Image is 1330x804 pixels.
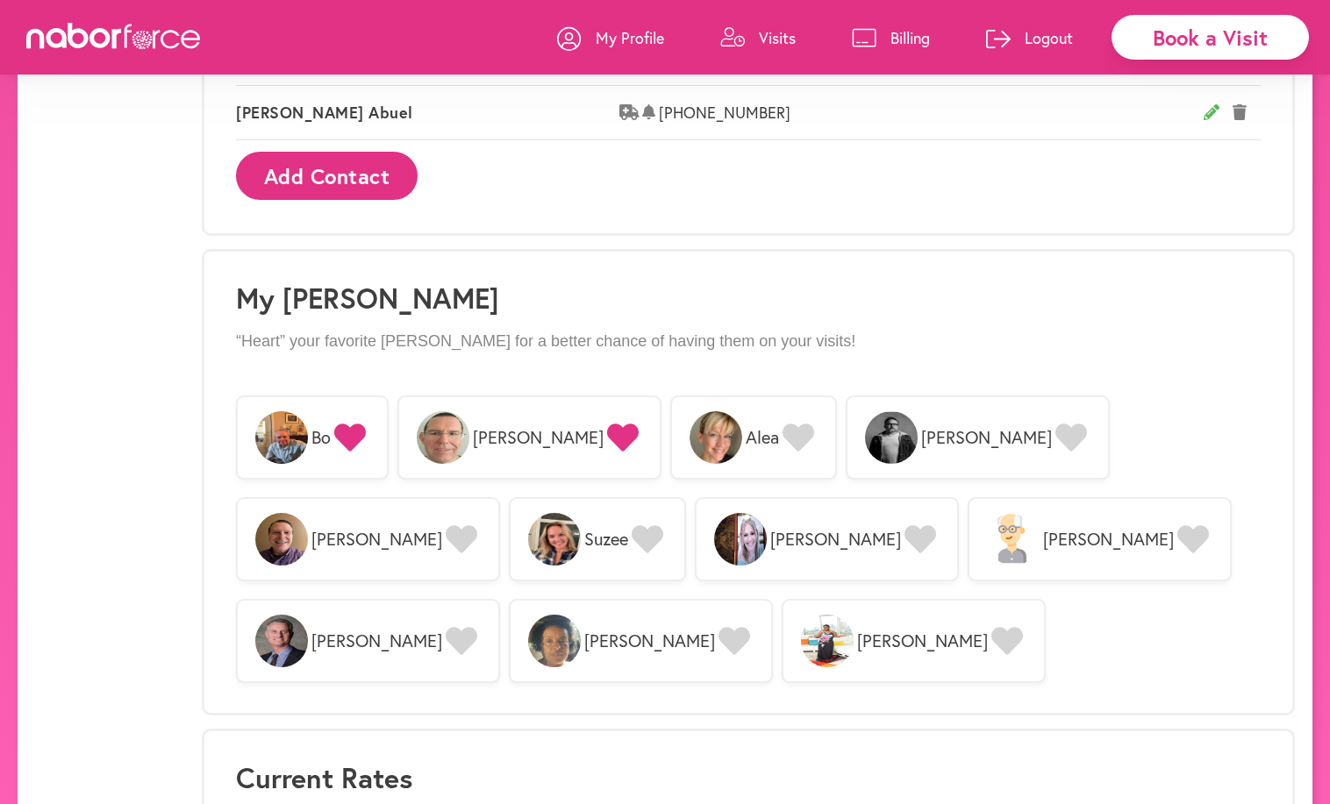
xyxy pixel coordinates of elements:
[852,11,930,64] a: Billing
[311,427,331,448] span: Bo
[236,103,619,123] span: [PERSON_NAME] Abuel
[720,11,796,64] a: Visits
[255,411,308,464] img: PH1Tino9RAOnodU93IDs
[659,103,1204,123] span: [PHONE_NUMBER]
[921,427,1052,448] span: [PERSON_NAME]
[690,411,742,464] img: grvwZ0mORZeTR4E9aD5R
[865,411,918,464] img: 7Z0BpNkcRjmmIFIZ5S1I
[770,529,901,550] span: [PERSON_NAME]
[236,152,418,200] button: Add Contact
[236,332,1261,352] p: “Heart” your favorite [PERSON_NAME] for a better chance of having them on your visits!
[857,630,988,651] span: [PERSON_NAME]
[890,27,930,48] p: Billing
[1043,529,1174,550] span: [PERSON_NAME]
[746,427,779,448] span: Alea
[255,513,308,566] img: nbjsB74TEyAXVLpd0JQC
[596,27,664,48] p: My Profile
[1025,27,1073,48] p: Logout
[417,411,469,464] img: moNvKQjS7ibNB4VTEWwb
[311,630,442,651] span: [PERSON_NAME]
[473,427,604,448] span: [PERSON_NAME]
[584,529,628,550] span: Suzee
[1112,15,1309,60] div: Book a Visit
[528,615,581,667] img: HOpzBhVQlOqcSDQI0d9A
[986,11,1073,64] a: Logout
[528,513,581,566] img: FVhIGWlSQVSRp8tieePF
[255,615,308,667] img: zcUouggTXmIDOvIlS98y
[714,513,767,566] img: mpfI7bsSZmFfEpAZGbTD
[311,529,442,550] span: [PERSON_NAME]
[987,513,1040,566] img: gmpGoDUTQxipJTjvGn5f
[801,615,854,667] img: WaPh4oWCQcyuBwau672Q
[236,281,1261,315] h1: My [PERSON_NAME]
[236,761,1261,794] h3: Current Rates
[557,11,664,64] a: My Profile
[584,630,715,651] span: [PERSON_NAME]
[759,27,796,48] p: Visits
